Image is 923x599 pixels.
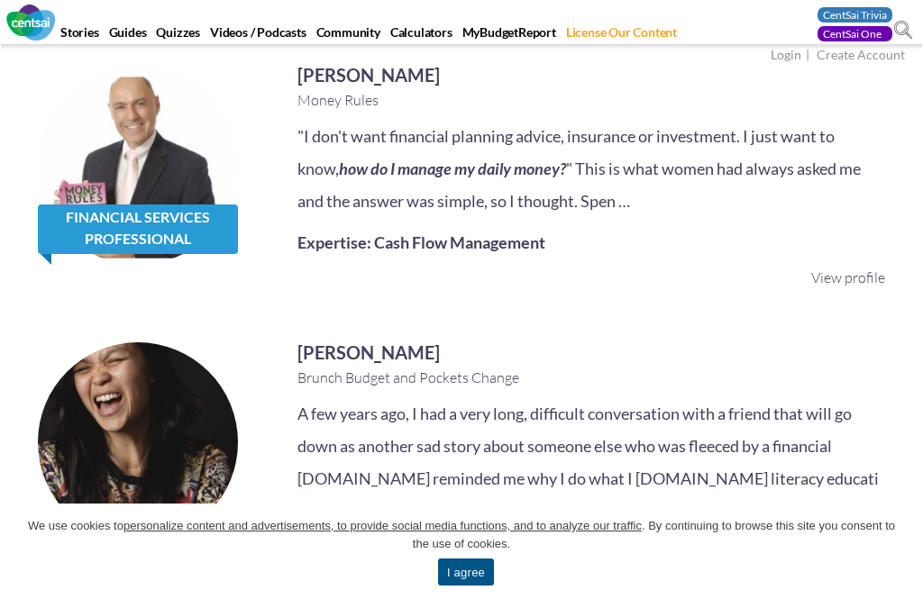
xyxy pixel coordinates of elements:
p: "I don't want financial planning advice, insurance or investment. I just want to know, " This is ... [297,120,885,217]
a: Guides [105,24,151,44]
span: | [804,47,814,66]
a: Community [313,24,384,44]
a: License Our Content [562,24,681,44]
img: CentSai [6,5,55,41]
span: We use cookies to . By continuing to browse this site you consent to the use of cookies. [27,517,896,553]
div: Brunch Budget and Pockets Change [297,368,885,388]
a: Login [771,47,801,66]
a: Videos / Podcasts [206,24,310,44]
a: CentSai Trivia [818,7,892,23]
u: personalize content and advertisements, to provide social media functions, and to analyze our tra... [123,519,642,532]
a: View profile [811,268,885,286]
a: CentSai One [818,26,892,41]
img: Pam Capalad [38,342,238,542]
strong: how do I manage my daily money? [339,159,566,178]
a: I agree [438,558,494,585]
img: Nobby Kleinman [38,65,238,265]
a: [PERSON_NAME] [297,341,440,363]
a: Stories [57,24,103,44]
a: [PERSON_NAME] [297,64,440,86]
p: A few years ago, I had a very long, difficult conversation with a friend that will go down as ano... [297,397,885,527]
strong: Expertise: Cash Flow Management [297,232,545,252]
a: I agree [891,542,909,560]
a: Quizzes [152,24,204,44]
a: MyBudgetReport [459,24,560,44]
span: Financial Services Professional [38,204,238,254]
div: Money Rules [297,90,885,111]
a: Calculators [387,24,456,44]
a: Create Account [817,47,905,66]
